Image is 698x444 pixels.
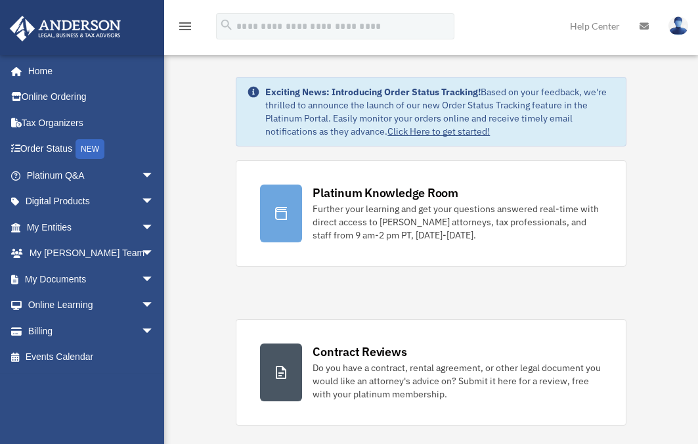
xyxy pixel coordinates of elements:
strong: Exciting News: Introducing Order Status Tracking! [265,86,481,98]
a: Events Calendar [9,344,174,370]
div: Further your learning and get your questions answered real-time with direct access to [PERSON_NAM... [313,202,601,242]
a: Click Here to get started! [387,125,490,137]
a: Order StatusNEW [9,136,174,163]
a: Contract Reviews Do you have a contract, rental agreement, or other legal document you would like... [236,319,626,426]
div: Contract Reviews [313,344,406,360]
div: NEW [76,139,104,159]
img: User Pic [668,16,688,35]
a: Online Ordering [9,84,174,110]
div: Based on your feedback, we're thrilled to announce the launch of our new Order Status Tracking fe... [265,85,615,138]
a: Platinum Q&Aarrow_drop_down [9,162,174,189]
a: Tax Organizers [9,110,174,136]
a: Platinum Knowledge Room Further your learning and get your questions answered real-time with dire... [236,160,626,267]
i: menu [177,18,193,34]
a: My Documentsarrow_drop_down [9,266,174,292]
a: Digital Productsarrow_drop_down [9,189,174,215]
a: My [PERSON_NAME] Teamarrow_drop_down [9,240,174,267]
a: Online Learningarrow_drop_down [9,292,174,319]
div: Platinum Knowledge Room [313,185,458,201]
span: arrow_drop_down [141,266,167,293]
a: menu [177,23,193,34]
span: arrow_drop_down [141,240,167,267]
span: arrow_drop_down [141,292,167,319]
span: arrow_drop_down [141,189,167,215]
i: search [219,18,234,32]
img: Anderson Advisors Platinum Portal [6,16,125,41]
span: arrow_drop_down [141,162,167,189]
a: My Entitiesarrow_drop_down [9,214,174,240]
span: arrow_drop_down [141,214,167,241]
a: Billingarrow_drop_down [9,318,174,344]
a: Home [9,58,167,84]
div: Do you have a contract, rental agreement, or other legal document you would like an attorney's ad... [313,361,601,401]
span: arrow_drop_down [141,318,167,345]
